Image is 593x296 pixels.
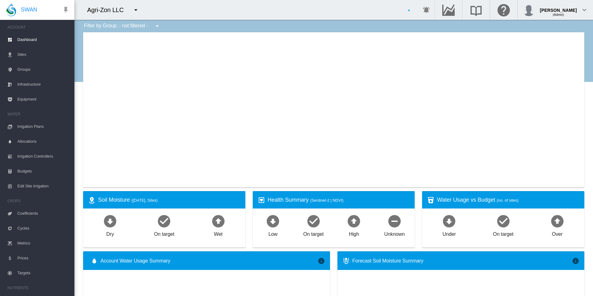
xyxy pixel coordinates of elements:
md-icon: icon-pin [62,6,69,14]
span: NUTRIENTS [7,283,69,293]
span: Edit Site Irrigation [17,179,69,194]
md-icon: icon-bell-ring [423,6,430,14]
span: Allocations [17,134,69,149]
md-icon: icon-cup-water [427,196,435,204]
md-icon: icon-checkbox-marked-circle [496,213,511,228]
md-icon: icon-information [318,257,325,265]
div: On target [493,228,514,238]
div: Health Summary [268,196,410,204]
md-icon: icon-arrow-down-bold-circle [265,213,280,228]
div: Under [443,228,456,238]
md-icon: icon-heart-box-outline [258,196,265,204]
span: (Admin) [553,13,564,16]
span: Groups [17,62,69,77]
md-icon: Search the knowledge base [469,6,484,14]
md-icon: icon-thermometer-lines [342,257,350,265]
span: Irrigation Plans [17,119,69,134]
md-icon: icon-checkbox-marked-circle [306,213,321,228]
md-icon: Go to the Data Hub [441,6,456,14]
md-icon: Click here for help [496,6,511,14]
md-icon: icon-water [91,257,98,265]
div: Low [268,228,277,238]
span: Dashboard [17,32,69,47]
span: (no. of sites) [497,198,519,203]
md-icon: icon-map-marker-radius [88,196,96,204]
button: icon-menu-down [130,4,142,16]
span: CROPS [7,196,69,206]
div: [PERSON_NAME] [540,5,577,11]
button: icon-menu-down [151,20,163,32]
span: WATER [7,109,69,119]
span: Sites [17,47,69,62]
div: Wet [214,228,223,238]
md-icon: icon-menu-down [132,6,140,14]
md-icon: icon-arrow-down-bold-circle [103,213,118,228]
span: Metrics [17,236,69,251]
span: (Sentinel-2 | NDVI) [310,198,343,203]
md-icon: icon-checkbox-marked-circle [157,213,172,228]
span: Irrigation Controllers [17,149,69,164]
span: ([DATE], Sites) [132,198,158,203]
img: SWAN-Landscape-Logo-Colour-drop.png [6,3,16,16]
div: Unknown [384,228,405,238]
span: Equipment [17,92,69,107]
div: Filter by Group: - not filtered - [79,20,165,32]
div: Forecast Soil Moisture Summary [352,258,572,264]
span: Coefficients [17,206,69,221]
div: On target [303,228,324,238]
img: profile.jpg [523,4,535,16]
md-icon: icon-minus-circle [387,213,402,228]
md-icon: icon-menu-down [154,22,161,30]
md-icon: icon-arrow-down-bold-circle [442,213,457,228]
div: On target [154,228,174,238]
md-icon: icon-arrow-up-bold-circle [211,213,226,228]
span: Cycles [17,221,69,236]
md-icon: icon-arrow-up-bold-circle [346,213,361,228]
span: Infrastructure [17,77,69,92]
div: Soil Moisture [98,196,240,204]
div: Over [552,228,563,238]
md-icon: icon-chevron-down [581,6,588,14]
div: Water Usage vs Budget [437,196,579,204]
span: Budgets [17,164,69,179]
div: High [349,228,359,238]
md-icon: icon-information [572,257,579,265]
div: Dry [106,228,114,238]
div: Agri-Zon LLC [87,6,129,14]
md-icon: icon-arrow-up-bold-circle [550,213,565,228]
span: Account Water Usage Summary [100,258,318,264]
span: Prices [17,251,69,266]
span: SWAN [21,6,37,14]
button: icon-bell-ring [420,4,433,16]
span: Targets [17,266,69,280]
span: ACCOUNT [7,22,69,32]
